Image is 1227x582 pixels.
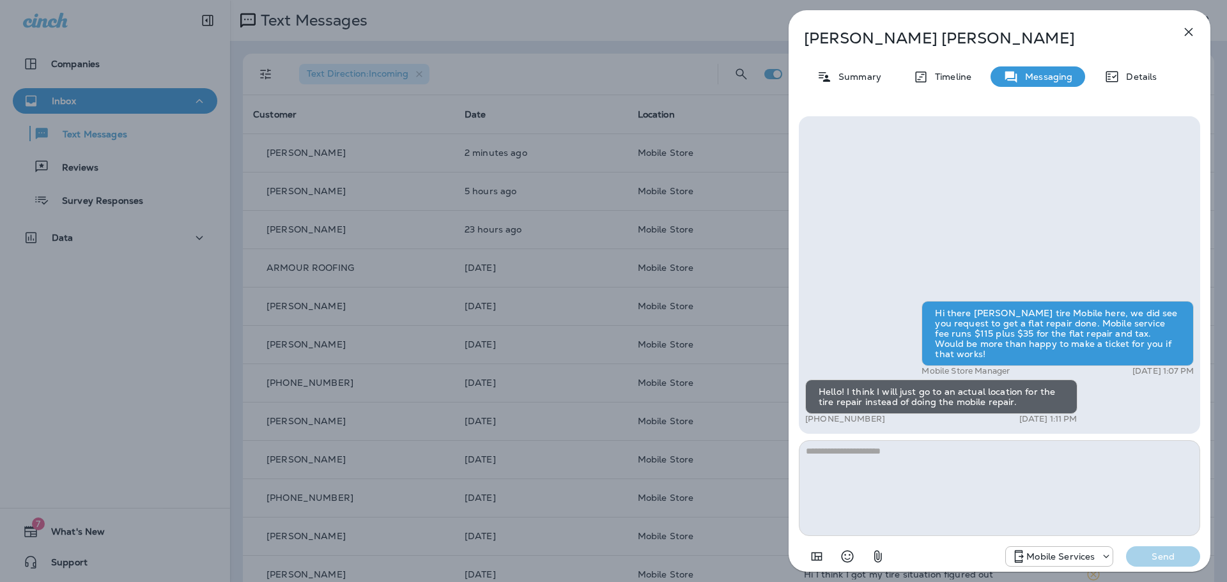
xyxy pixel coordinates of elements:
p: [DATE] 1:11 PM [1019,414,1077,424]
p: Details [1120,72,1157,82]
p: Mobile Services [1026,551,1095,562]
p: Summary [832,72,881,82]
p: [DATE] 1:07 PM [1132,366,1194,376]
p: Messaging [1019,72,1072,82]
button: Select an emoji [835,544,860,569]
div: +1 (402) 537-0264 [1006,549,1113,564]
p: [PHONE_NUMBER] [805,414,885,424]
p: [PERSON_NAME] [PERSON_NAME] [804,29,1153,47]
div: Hi there [PERSON_NAME] tire Mobile here, we did see you request to get a flat repair done. Mobile... [922,301,1194,366]
button: Add in a premade template [804,544,830,569]
div: Hello! I think I will just go to an actual location for the tire repair instead of doing the mobi... [805,379,1077,414]
p: Mobile Store Manager [922,366,1010,376]
p: Timeline [929,72,971,82]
